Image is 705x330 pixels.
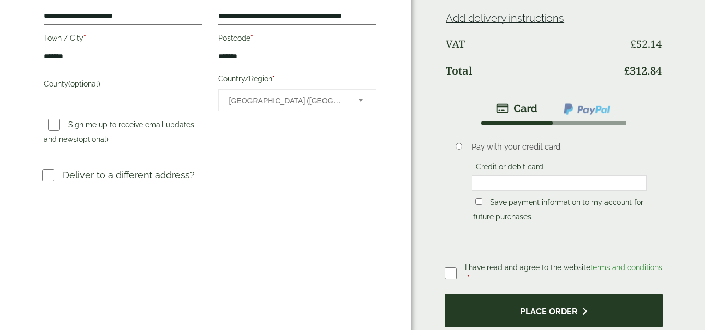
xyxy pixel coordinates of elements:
span: £ [624,64,630,78]
img: stripe.png [496,102,537,115]
label: County [44,77,202,94]
span: £ [630,37,636,51]
input: Sign me up to receive email updates and news(optional) [48,119,60,131]
a: terms and conditions [590,263,662,272]
span: (optional) [77,135,109,143]
label: Country/Region [218,71,377,89]
th: VAT [446,32,617,57]
p: Pay with your credit card. [472,141,647,153]
label: Credit or debit card [472,163,547,174]
span: United Kingdom (UK) [229,90,345,112]
th: Total [446,58,617,83]
bdi: 52.14 [630,37,662,51]
abbr: required [272,75,275,83]
bdi: 312.84 [624,64,662,78]
abbr: required [467,274,470,283]
label: Save payment information to my account for future purchases. [473,198,643,224]
abbr: required [250,34,253,42]
label: Sign me up to receive email updates and news [44,120,194,146]
span: (optional) [68,80,100,88]
iframe: Secure card payment input frame [475,178,643,188]
span: Country/Region [218,89,377,111]
label: Town / City [44,31,202,48]
p: Deliver to a different address? [63,168,195,182]
label: Postcode [218,31,377,48]
span: I have read and agree to the website [465,263,662,272]
abbr: required [83,34,86,42]
button: Place order [445,294,663,327]
img: ppcp-gateway.png [563,102,611,116]
a: Add delivery instructions [446,12,564,25]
